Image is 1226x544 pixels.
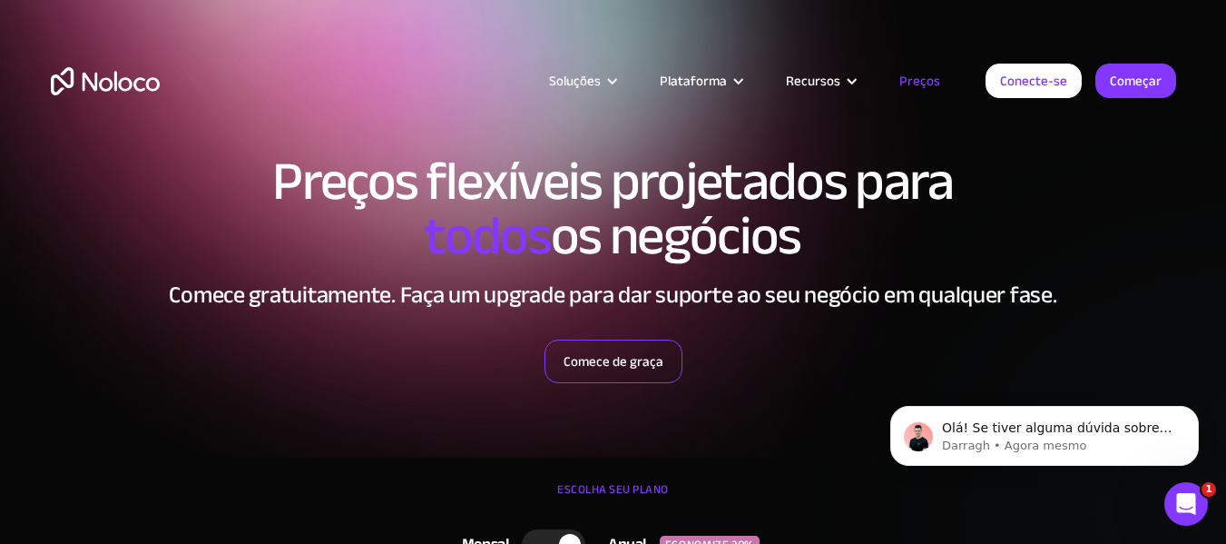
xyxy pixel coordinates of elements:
a: Conecte-se [986,64,1082,98]
font: Comece de graça [564,349,663,374]
font: Comece gratuitamente. Faça um upgrade para dar suporte ao seu negócio em qualquer fase. [169,272,1056,317]
font: Recursos [786,68,840,94]
iframe: Mensagem de notificação do intercomunicador [863,368,1226,495]
div: Plataforma [637,69,763,93]
div: Recursos [763,69,877,93]
font: Começar [1110,68,1162,94]
font: todos [425,185,551,287]
a: Preços [877,69,963,93]
div: Soluções [526,69,637,93]
font: os negócios [551,185,801,287]
a: lar [51,67,160,95]
font: Conecte-se [1000,68,1067,94]
font: ESCOLHA SEU PLANO [557,479,669,500]
iframe: Chat ao vivo do Intercom [1164,482,1208,526]
a: Começar [1095,64,1176,98]
a: Comece de graça [544,340,682,383]
font: Soluções [549,68,601,94]
font: Preços flexíveis projetados para [272,131,953,232]
font: Preços [899,68,940,94]
font: 1 [1205,483,1212,495]
font: Plataforma [660,68,727,94]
